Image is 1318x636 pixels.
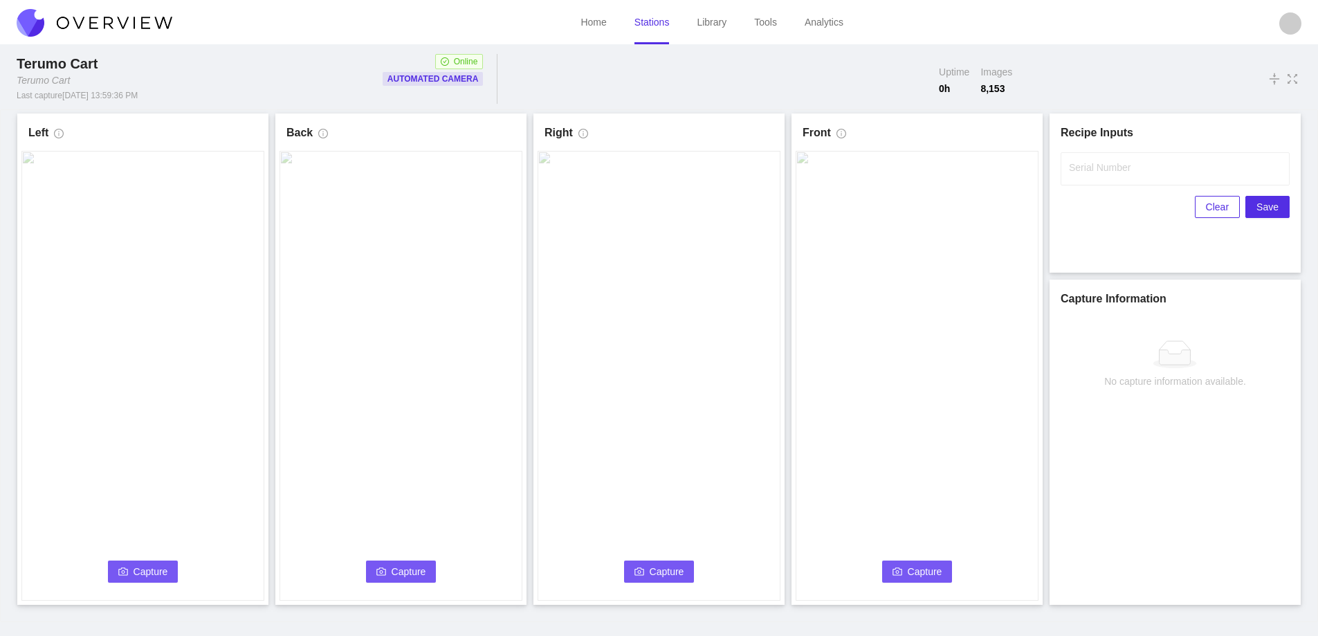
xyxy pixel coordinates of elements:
span: info-circle [578,129,588,144]
span: camera [634,567,644,578]
span: 0 h [939,82,969,96]
span: info-circle [54,129,64,144]
a: Stations [634,17,670,28]
span: camera [893,567,902,578]
span: 8,153 [980,82,1012,96]
span: check-circle [441,57,449,66]
div: Last capture [DATE] 13:59:36 PM [17,90,138,101]
span: vertical-align-middle [1268,71,1281,87]
a: Analytics [805,17,843,28]
label: Serial Number [1069,161,1131,174]
span: Capture [650,564,684,579]
span: camera [118,567,128,578]
h1: Right [544,125,573,141]
span: Terumo Cart [17,56,98,71]
p: Automated Camera [387,72,479,86]
span: Capture [908,564,942,579]
div: Terumo Cart [17,73,70,87]
a: Tools [754,17,777,28]
span: Save [1256,199,1279,215]
h1: Front [803,125,831,141]
a: Home [580,17,606,28]
span: info-circle [836,129,846,144]
button: cameraCapture [108,561,179,583]
a: Library [697,17,726,28]
button: Save [1245,196,1290,218]
button: Clear [1195,196,1240,218]
img: Overview [17,9,172,37]
span: Online [454,55,478,69]
span: fullscreen [1286,71,1299,87]
span: info-circle [318,129,328,144]
h1: Recipe Inputs [1061,125,1290,141]
button: cameraCapture [624,561,695,583]
h1: Back [286,125,313,141]
span: Clear [1206,199,1229,215]
button: cameraCapture [366,561,437,583]
h1: Left [28,125,48,141]
span: Uptime [939,65,969,79]
h1: Capture Information [1061,291,1290,307]
div: No capture information available. [1104,374,1246,389]
div: Terumo Cart [17,54,103,73]
span: Images [980,65,1012,79]
span: Capture [392,564,426,579]
span: Capture [134,564,168,579]
button: cameraCapture [882,561,953,583]
span: camera [376,567,386,578]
